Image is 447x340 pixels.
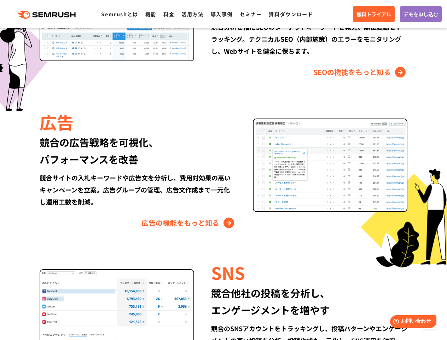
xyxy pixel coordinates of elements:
div: 競合サイトの入札キーワードや広告文を分析し、費用対効果の高いキャンペーンを立案。広告グループの管理、広告文作成まで一元化し運用工数を削減。 [40,172,236,208]
a: セミナー [240,11,262,18]
span: デモを申し込む [404,10,438,18]
span: 無料トライアル [356,10,391,18]
div: 広告 [40,110,236,134]
div: SNS [211,260,407,284]
a: 資料ダウンロード [269,11,313,18]
div: 競合他社の投稿を分析し、 エンゲージメントを増やす [211,284,407,318]
iframe: Help widget launcher [384,312,439,332]
a: 活用方法 [181,11,203,18]
a: 導入事例 [211,11,233,18]
a: Semrushとは [101,11,138,18]
div: 競合の広告戦略を可視化、 パフォーマンスを改善 [40,134,236,168]
a: 料金 [163,11,174,18]
a: SEOの機能をもっと知る [313,67,407,78]
a: 広告の機能をもっと知る [141,217,236,229]
a: 無料トライアル [353,6,395,22]
div: 競合分析を軸にSEOのターゲットキーワードを発見、順位変動をトラッキング。テクニカルSEO（内部施策）のエラーをモニタリングし、Webサイトを健全に保ちます。 [211,21,407,57]
a: デモを申し込む [400,6,442,22]
a: 機能 [145,11,156,18]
